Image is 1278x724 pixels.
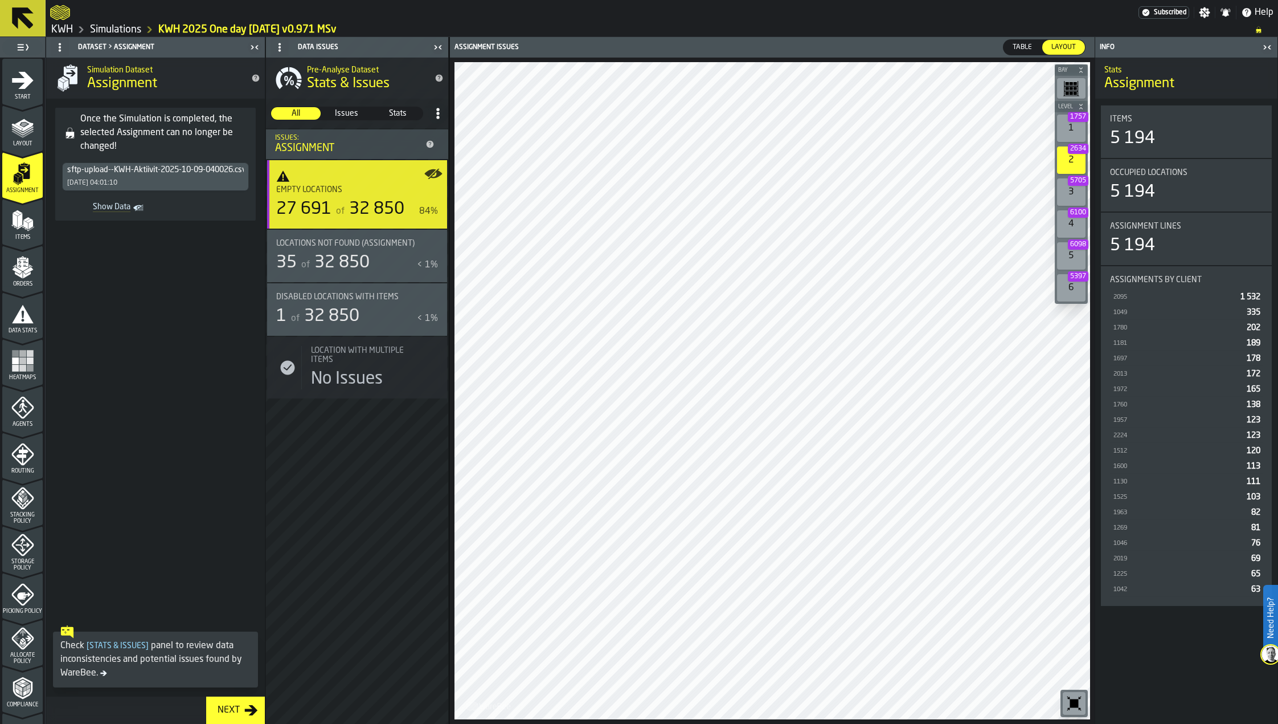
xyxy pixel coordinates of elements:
li: menu Start [2,59,43,104]
li: menu Agents [2,386,43,432]
div: 1512 [1112,448,1242,455]
span: Items [1110,115,1132,124]
li: menu Stacking Policy [2,479,43,525]
div: StatList-item-1957 [1110,412,1263,428]
div: Info [1097,43,1259,51]
div: StatList-item-1697 [1110,351,1263,366]
div: Title [276,239,438,248]
span: Items [2,234,43,241]
li: menu Storage Policy [2,526,43,572]
div: button-toolbar-undefined [1055,112,1088,144]
div: 1697 [1112,355,1242,363]
span: Bay [1056,67,1075,74]
div: 35 [276,253,297,273]
span: Layout [2,141,43,147]
span: Allocate Policy [2,652,43,665]
div: 2013 [1112,371,1242,378]
div: title-Assignment [46,58,265,99]
span: 172 [1247,370,1260,378]
div: 5 194 [1110,128,1155,149]
span: Issues [322,108,371,119]
span: 1 532 [1240,293,1260,301]
div: StatList-item-2019 [1110,551,1263,566]
span: Assignment lines [1110,222,1181,231]
div: 1181 [1112,340,1242,347]
div: StatList-item-1181 [1110,335,1263,351]
span: 69 [1251,555,1260,563]
div: button-toolbar-undefined [1055,208,1088,240]
span: of [336,207,345,216]
span: Stacking Policy [2,512,43,524]
button: button-Next [206,697,265,724]
div: 1269 [1112,524,1247,532]
span: Start [2,94,43,100]
div: [DATE] 04:01:10 [67,179,117,187]
label: button-toggle-Close me [430,40,446,54]
span: Subscribed [1154,9,1186,17]
div: StatList-item-1130 [1110,474,1263,489]
div: 1760 [1112,401,1242,409]
div: Title [1110,222,1263,231]
div: 1780 [1112,324,1242,332]
span: ] [146,642,149,650]
label: button-switch-multi-All [271,107,321,120]
div: 1 [276,306,286,327]
label: button-toggle-Close me [1259,40,1275,54]
div: StatList-item-1049 [1110,304,1263,320]
div: button-toolbar-undefined [1055,144,1088,176]
div: thumb [322,107,371,120]
div: Title [1110,115,1263,124]
label: button-switch-multi-Issues [321,107,372,120]
div: StatList-item-1760 [1110,397,1263,412]
li: menu Routing [2,433,43,478]
li: menu Picking Policy [2,573,43,619]
li: menu Layout [2,105,43,151]
label: button-toggle-Notifications [1215,7,1236,18]
div: StatList-item-1972 [1110,381,1263,397]
span: 32 850 [349,201,404,218]
div: 1525 [1112,494,1242,501]
div: stat-Location with multiple Items [267,337,447,398]
span: Show Data [67,202,130,214]
div: button-toolbar-undefined [1055,176,1088,208]
span: Storage Policy [2,559,43,571]
li: menu Orders [2,246,43,291]
a: toggle-dataset-table-Show Data [62,200,151,216]
div: StatList-item-2013 [1110,366,1263,381]
div: Title [276,292,438,302]
div: Issues: [275,134,421,142]
nav: Breadcrumb [50,23,1273,36]
button: button- [1055,64,1088,76]
div: Title [276,185,424,194]
div: Once the Simulation is completed, the selected Assignment can no longer be changed! [80,112,251,153]
span: 63 [1251,585,1260,593]
div: stat-Occupied Locations [1101,159,1272,211]
div: 2 [1057,147,1086,174]
span: Locations not found (Assignment) [276,239,415,248]
header: Info [1095,37,1277,58]
span: threshold:50 [276,169,438,183]
div: StatList-item-1269 [1110,520,1263,535]
div: title-Assignment [1095,58,1277,99]
span: Occupied Locations [1110,168,1187,177]
span: Table [1008,42,1037,52]
div: < 1% [417,312,438,326]
li: menu Items [2,199,43,245]
span: of [301,261,310,270]
div: 5 194 [1110,235,1155,256]
li: menu Assignment [2,152,43,198]
div: button-toolbar-undefined [1055,272,1088,304]
span: 2634 [1068,144,1088,154]
div: 5 [1057,242,1086,270]
div: 1049 [1112,309,1242,316]
span: 113 [1247,462,1260,470]
label: button-switch-multi-Table [1003,39,1042,55]
div: 1963 [1112,509,1247,516]
span: 6100 [1068,208,1088,218]
div: thumb [1003,40,1041,55]
div: StatList-item-1225 [1110,566,1263,581]
div: 1225 [1112,571,1247,578]
div: DropdownMenuValue-9a8f22ed-0748-45df-92fb-683b4ae58734 [67,165,244,174]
